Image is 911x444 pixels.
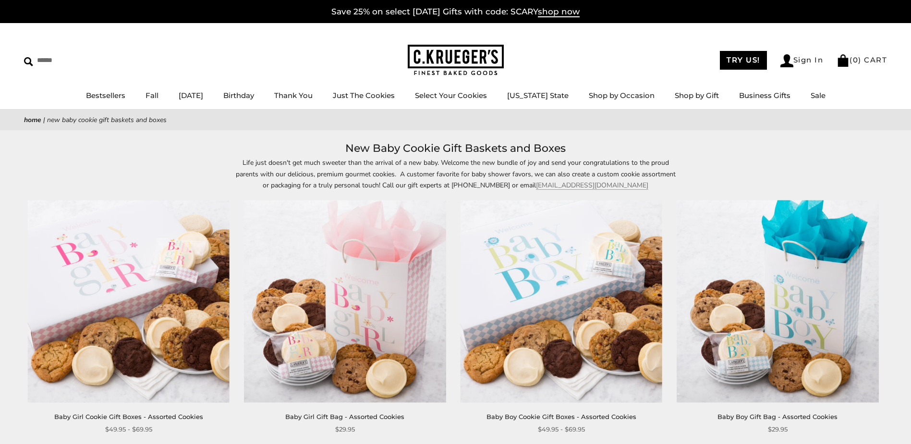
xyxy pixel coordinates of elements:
[780,54,793,67] img: Account
[235,157,677,190] p: Life just doesn't get much sweeter than the arrival of a new baby. Welcome the new bundle of joy ...
[720,51,767,70] a: TRY US!
[146,91,158,100] a: Fall
[54,413,203,420] a: Baby Girl Cookie Gift Boxes - Assorted Cookies
[853,55,859,64] span: 0
[536,181,648,190] a: [EMAIL_ADDRESS][DOMAIN_NAME]
[43,115,45,124] span: |
[717,413,838,420] a: Baby Boy Gift Bag - Assorted Cookies
[589,91,655,100] a: Shop by Occasion
[460,200,662,403] img: Baby Boy Cookie Gift Boxes - Assorted Cookies
[274,91,313,100] a: Thank You
[538,7,580,17] span: shop now
[486,413,636,420] a: Baby Boy Cookie Gift Boxes - Assorted Cookies
[415,91,487,100] a: Select Your Cookies
[86,91,125,100] a: Bestsellers
[24,53,138,68] input: Search
[335,424,355,434] span: $29.95
[244,200,446,403] img: Baby Girl Gift Bag - Assorted Cookies
[739,91,790,100] a: Business Gifts
[837,55,887,64] a: (0) CART
[47,115,167,124] span: New Baby Cookie Gift Baskets and Boxes
[538,424,585,434] span: $49.95 - $69.95
[105,424,152,434] span: $49.95 - $69.95
[24,57,33,66] img: Search
[24,115,41,124] a: Home
[331,7,580,17] a: Save 25% on select [DATE] Gifts with code: SCARYshop now
[223,91,254,100] a: Birthday
[408,45,504,76] img: C.KRUEGER'S
[677,200,879,403] img: Baby Boy Gift Bag - Assorted Cookies
[38,140,873,157] h1: New Baby Cookie Gift Baskets and Boxes
[837,54,850,67] img: Bag
[675,91,719,100] a: Shop by Gift
[768,424,788,434] span: $29.95
[507,91,569,100] a: [US_STATE] State
[780,54,824,67] a: Sign In
[24,114,887,125] nav: breadcrumbs
[285,413,404,420] a: Baby Girl Gift Bag - Assorted Cookies
[27,200,230,403] img: Baby Girl Cookie Gift Boxes - Assorted Cookies
[333,91,395,100] a: Just The Cookies
[811,91,826,100] a: Sale
[179,91,203,100] a: [DATE]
